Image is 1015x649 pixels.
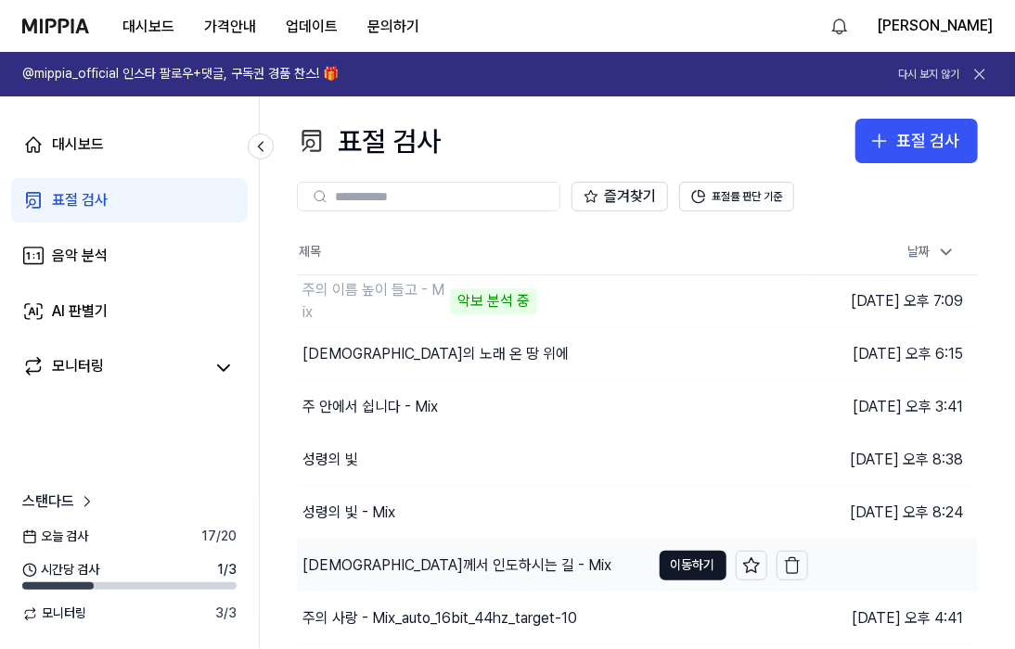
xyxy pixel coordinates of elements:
button: 가격안내 [189,8,271,45]
a: 스탠다드 [22,490,96,513]
div: 주의 이름 높이 들고 - Mix [302,279,445,324]
th: 제목 [297,230,808,274]
span: 스탠다드 [22,490,74,513]
td: [DATE] 오후 5:46 [808,539,979,592]
button: 다시 보지 않기 [898,67,959,83]
div: 악보 분석 중 [450,288,537,314]
div: 음악 분석 [52,245,108,267]
button: 표절 검사 [855,119,978,163]
td: [DATE] 오후 4:41 [808,592,979,644]
div: 날짜 [900,237,963,267]
a: AI 판별기 [11,289,248,334]
button: [PERSON_NAME] [877,15,993,37]
div: 주 안에서 쉽니다 - Mix [302,396,438,418]
span: 3 / 3 [215,604,237,623]
button: 업데이트 [271,8,353,45]
div: 성령의 빛 [302,449,358,471]
span: 모니터링 [22,604,86,623]
button: 대시보드 [108,8,189,45]
a: 모니터링 [22,355,203,381]
div: 모니터링 [52,355,104,381]
button: 즐겨찾기 [572,182,668,211]
button: 표절률 판단 기준 [679,182,794,211]
div: 표절 검사 [52,189,108,211]
div: [DEMOGRAPHIC_DATA]의 노래 온 땅 위에 [302,343,569,365]
button: 이동하기 [660,551,726,580]
div: AI 판별기 [52,300,108,323]
span: 오늘 검사 [22,528,88,546]
div: 성령의 빛 - Mix [302,502,395,524]
td: [DATE] 오후 8:24 [808,486,979,539]
a: 음악 분석 [11,234,248,278]
span: 시간당 검사 [22,561,99,579]
div: 표절 검사 [896,128,959,155]
span: 17 / 20 [201,528,237,546]
h1: @mippia_official 인스타 팔로우+댓글, 구독권 경품 찬스! 🎁 [22,65,339,83]
div: 대시보드 [52,134,104,156]
a: 표절 검사 [11,178,248,223]
td: [DATE] 오후 3:41 [808,380,979,433]
span: 1 / 3 [217,561,237,579]
div: 표절 검사 [297,119,441,163]
img: 알림 [829,15,851,37]
button: 문의하기 [353,8,434,45]
img: logo [22,19,89,33]
td: [DATE] 오후 7:09 [808,274,979,327]
div: 주의 사랑 - Mix_auto_16bit_44hz_target-10 [302,607,577,630]
a: 대시보드 [11,122,248,167]
a: 업데이트 [271,1,353,52]
td: [DATE] 오후 8:38 [808,433,979,486]
div: [DEMOGRAPHIC_DATA]께서 인도하시는 길 - Mix [302,554,611,577]
td: [DATE] 오후 6:15 [808,327,979,380]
